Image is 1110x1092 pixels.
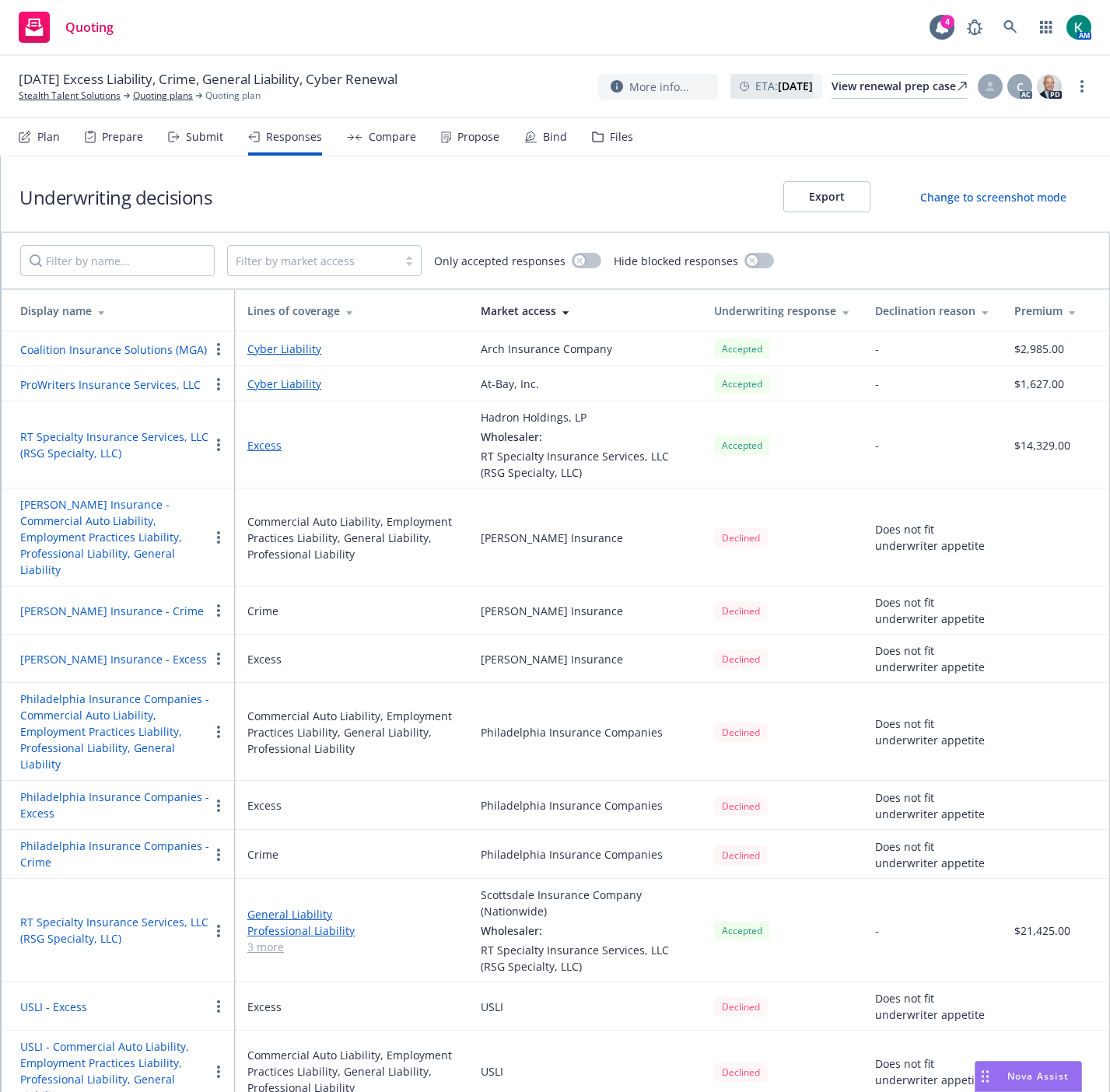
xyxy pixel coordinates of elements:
div: Bind [543,131,567,143]
div: Does not fit underwriter appetite [875,1055,989,1088]
a: Professional Liability [247,922,456,939]
div: [PERSON_NAME] Insurance [481,651,623,667]
div: Prepare [102,131,143,143]
div: [PERSON_NAME] Insurance [481,603,623,619]
div: Does not fit underwriter appetite [875,789,989,822]
div: RT Specialty Insurance Services, LLC (RSG Specialty, LLC) [481,942,689,975]
div: Submit [186,131,223,143]
div: Commercial Auto Liability, Employment Practices Liability, General Liability, Professional Liability [247,708,456,757]
div: Declined [714,997,768,1017]
a: Search [995,12,1026,43]
div: Does not fit underwriter appetite [875,642,989,675]
div: Accepted [714,339,770,359]
div: Excess [247,797,282,814]
span: Declined [714,1062,768,1082]
div: Hadron Holdings, LP [481,409,689,425]
span: Declined [714,649,768,669]
strong: [DATE] [778,79,813,93]
button: Philadelphia Insurance Companies - Commercial Auto Liability, Employment Practices Liability, Pro... [20,691,209,772]
div: $2,985.00 [1014,341,1064,357]
a: View renewal prep case [832,74,967,99]
div: Declined [714,601,768,621]
button: RT Specialty Insurance Services, LLC (RSG Specialty, LLC) [20,914,209,947]
div: Arch Insurance Company [481,341,612,357]
div: Does not fit underwriter appetite [875,594,989,627]
a: Switch app [1031,12,1062,43]
div: Display name [20,303,222,319]
div: Commercial Auto Liability, Employment Practices Liability, General Liability, Professional Liability [247,513,456,562]
div: Crime [247,846,278,863]
div: Philadelphia Insurance Companies [481,724,663,740]
div: Excess [247,999,282,1015]
div: Declination reason [875,303,989,319]
div: Files [610,131,633,143]
div: Excess [247,651,282,667]
span: [DATE] Excess Liability, Crime, General Liability, Cyber Renewal [19,70,397,89]
button: Change to screenshot mode [895,181,1091,212]
input: Filter by name... [20,245,215,276]
button: [PERSON_NAME] Insurance - Excess [20,651,207,667]
img: photo [1037,74,1062,99]
a: Excess [247,437,456,453]
div: [PERSON_NAME] Insurance [481,530,623,546]
div: - [875,922,879,939]
button: Export [783,181,870,212]
button: Coalition Insurance Solutions (MGA) [20,341,207,358]
a: Cyber Liability [247,341,456,357]
span: Quoting plan [205,89,261,103]
div: Does not fit underwriter appetite [875,521,989,554]
a: Stealth Talent Solutions [19,89,121,103]
div: - [875,437,879,453]
div: Philadelphia Insurance Companies [481,797,663,814]
button: USLI - Excess [20,999,87,1015]
div: $14,329.00 [1014,437,1070,453]
div: Accepted [714,921,770,940]
div: USLI [481,1063,503,1080]
span: More info... [629,79,689,95]
div: Market access [481,303,689,319]
div: USLI [481,999,503,1015]
a: Report a Bug [959,12,990,43]
span: Quoting [65,21,114,33]
div: Premium [1014,303,1106,319]
div: Underwriting response [714,303,850,319]
a: General Liability [247,906,456,922]
div: View renewal prep case [832,75,967,98]
div: $1,627.00 [1014,376,1064,392]
button: More info... [598,74,718,100]
div: Philadelphia Insurance Companies [481,846,663,863]
div: Crime [247,603,278,619]
div: $21,425.00 [1014,922,1070,939]
div: Does not fit underwriter appetite [875,716,989,748]
button: Philadelphia Insurance Companies - Crime [20,838,209,870]
span: Only accepted responses [434,253,566,269]
div: - [875,341,879,357]
button: [PERSON_NAME] Insurance - Commercial Auto Liability, Employment Practices Liability, Professional... [20,496,209,578]
div: Accepted [714,374,770,394]
div: At-Bay, Inc. [481,376,539,392]
a: 3 more [247,939,456,955]
div: Declined [714,723,768,742]
div: Plan [37,131,60,143]
span: Hide blocked responses [614,253,738,269]
a: Quoting [12,5,120,49]
span: Declined [714,527,768,548]
div: Declined [714,1062,768,1082]
a: Quoting plans [133,89,193,103]
h1: Underwriting decisions [19,184,212,210]
div: Drag to move [975,1062,995,1091]
div: - [875,376,879,392]
span: C [1017,79,1024,95]
div: Does not fit underwriter appetite [875,838,989,871]
a: more [1073,77,1091,96]
div: Propose [457,131,499,143]
div: Compare [369,131,416,143]
div: Declined [714,845,768,865]
div: 4 [940,15,954,29]
span: ETA : [755,78,813,94]
img: photo [1066,15,1091,40]
button: Nova Assist [975,1061,1082,1092]
span: Declined [714,996,768,1017]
